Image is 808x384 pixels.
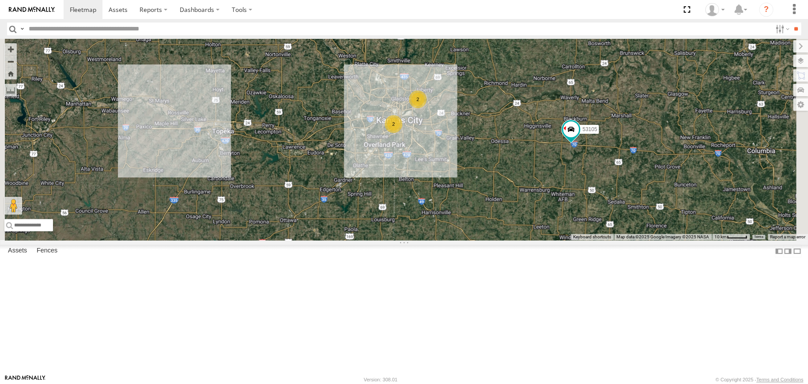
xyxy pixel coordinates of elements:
[759,3,773,17] i: ?
[702,3,728,16] div: Miky Transport
[582,126,597,132] span: 53105
[754,235,763,239] a: Terms (opens in new tab)
[5,375,45,384] a: Visit our Website
[409,90,427,108] div: 2
[712,234,750,240] button: Map Scale: 10 km per 42 pixels
[4,245,31,257] label: Assets
[616,234,709,239] span: Map data ©2025 Google Imagery ©2025 NASA
[4,197,22,215] button: Drag Pegman onto the map to open Street View
[364,377,397,382] div: Version: 308.01
[385,115,402,133] div: 2
[4,68,17,79] button: Zoom Home
[4,43,17,55] button: Zoom in
[19,23,26,35] label: Search Query
[4,84,17,96] label: Measure
[714,234,727,239] span: 10 km
[793,245,801,257] label: Hide Summary Table
[715,377,803,382] div: © Copyright 2025 -
[756,377,803,382] a: Terms and Conditions
[774,245,783,257] label: Dock Summary Table to the Left
[32,245,62,257] label: Fences
[573,234,611,240] button: Keyboard shortcuts
[4,55,17,68] button: Zoom out
[9,7,55,13] img: rand-logo.svg
[770,234,805,239] a: Report a map error
[793,98,808,111] label: Map Settings
[783,245,792,257] label: Dock Summary Table to the Right
[772,23,791,35] label: Search Filter Options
